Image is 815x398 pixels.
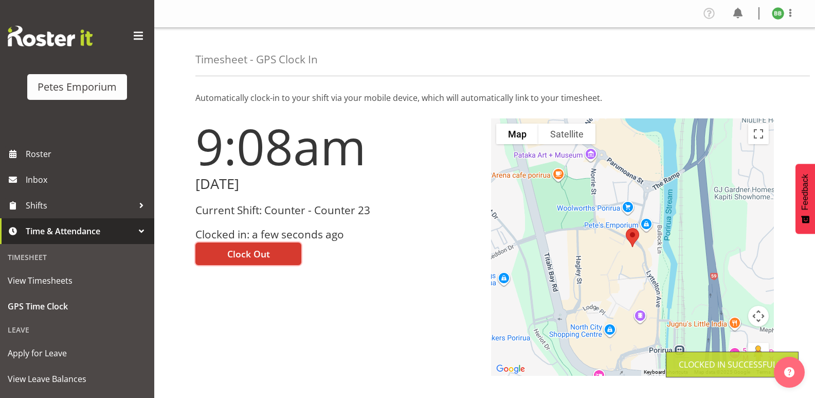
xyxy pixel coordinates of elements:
[3,366,152,392] a: View Leave Balances
[227,247,270,261] span: Clock Out
[3,340,152,366] a: Apply for Leave
[195,204,479,216] h3: Current Shift: Counter - Counter 23
[538,124,595,144] button: Show satellite imagery
[801,174,810,210] span: Feedback
[195,243,301,265] button: Clock Out
[8,26,93,46] img: Rosterit website logo
[8,371,147,387] span: View Leave Balances
[26,146,149,162] span: Roster
[748,306,769,326] button: Map camera controls
[784,367,794,377] img: help-xxl-2.png
[26,198,134,213] span: Shifts
[195,92,774,104] p: Automatically clock-in to your shift via your mobile device, which will automatically link to you...
[3,268,152,293] a: View Timesheets
[772,7,784,20] img: beena-bist9974.jpg
[3,319,152,340] div: Leave
[3,293,152,319] a: GPS Time Clock
[644,369,688,376] button: Keyboard shortcuts
[748,124,769,144] button: Toggle fullscreen view
[494,362,528,376] img: Google
[748,343,769,364] button: Drag Pegman onto the map to open Street View
[195,176,479,192] h2: [DATE]
[38,79,117,95] div: Petes Emporium
[195,229,479,240] h3: Clocked in: a few seconds ago
[26,223,134,239] span: Time & Attendance
[195,118,479,174] h1: 9:08am
[679,358,786,371] div: Clocked in Successfully
[8,273,147,288] span: View Timesheets
[195,54,318,65] h4: Timesheet - GPS Clock In
[494,362,528,376] a: Open this area in Google Maps (opens a new window)
[8,299,147,314] span: GPS Time Clock
[8,345,147,361] span: Apply for Leave
[3,247,152,268] div: Timesheet
[795,164,815,234] button: Feedback - Show survey
[496,124,538,144] button: Show street map
[26,172,149,187] span: Inbox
